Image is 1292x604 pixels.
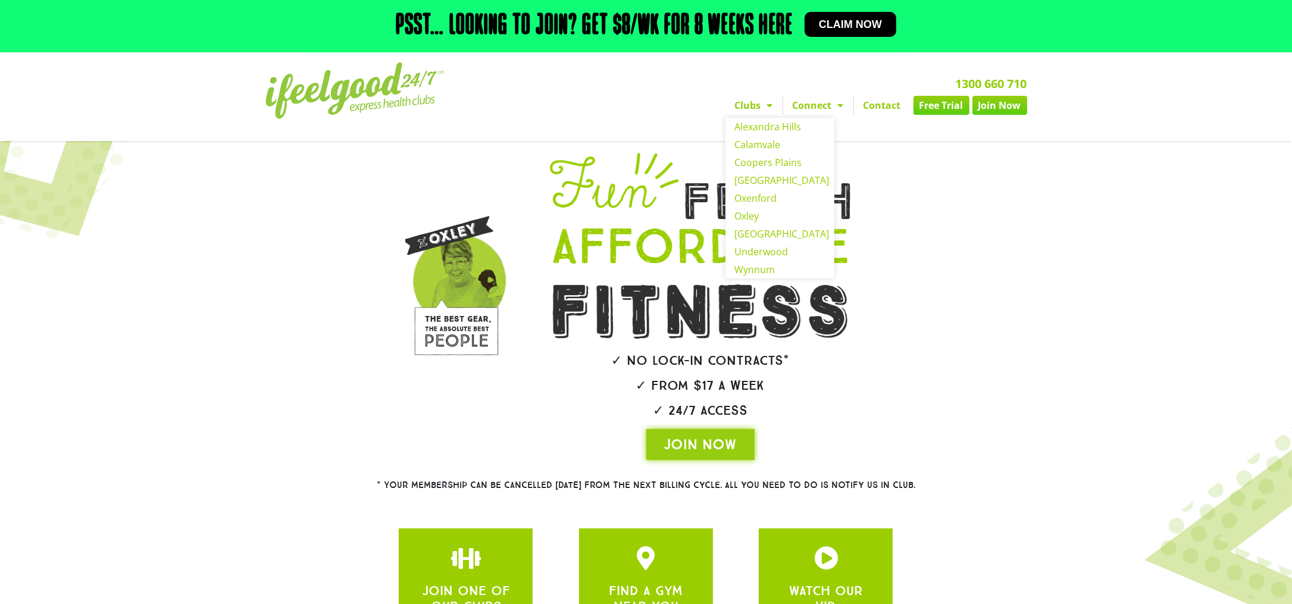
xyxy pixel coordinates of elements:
[783,96,853,115] a: Connect
[956,76,1027,92] a: 1300 660 710
[725,171,834,189] a: [GEOGRAPHIC_DATA]
[396,12,793,40] h2: Psst… Looking to join? Get $8/wk for 8 weeks here
[646,429,755,460] a: JOIN NOW
[536,96,1027,115] nav: Menu
[725,118,834,278] ul: Clubs
[725,136,834,154] a: Calamvale
[334,481,959,490] h2: * Your membership can be cancelled [DATE] from the next billing cycle. All you need to do is noti...
[725,96,783,115] a: Clubs
[517,354,884,367] h2: ✓ No lock-in contracts*
[725,261,834,278] a: Wynnum
[725,189,834,207] a: Oxenford
[814,546,838,570] a: JOIN ONE OF OUR CLUBS
[805,12,896,37] a: Claim now
[725,118,834,136] a: Alexandra Hills
[725,154,834,171] a: Coopers Plains
[664,435,737,454] span: JOIN NOW
[517,379,884,392] h2: ✓ From $17 a week
[725,243,834,261] a: Underwood
[819,19,882,30] span: Claim now
[454,546,478,570] a: JOIN ONE OF OUR CLUBS
[725,225,834,243] a: [GEOGRAPHIC_DATA]
[725,207,834,225] a: Oxley
[517,404,884,417] h2: ✓ 24/7 Access
[854,96,911,115] a: Contact
[972,96,1027,115] a: Join Now
[914,96,969,115] a: Free Trial
[634,546,658,570] a: JOIN ONE OF OUR CLUBS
